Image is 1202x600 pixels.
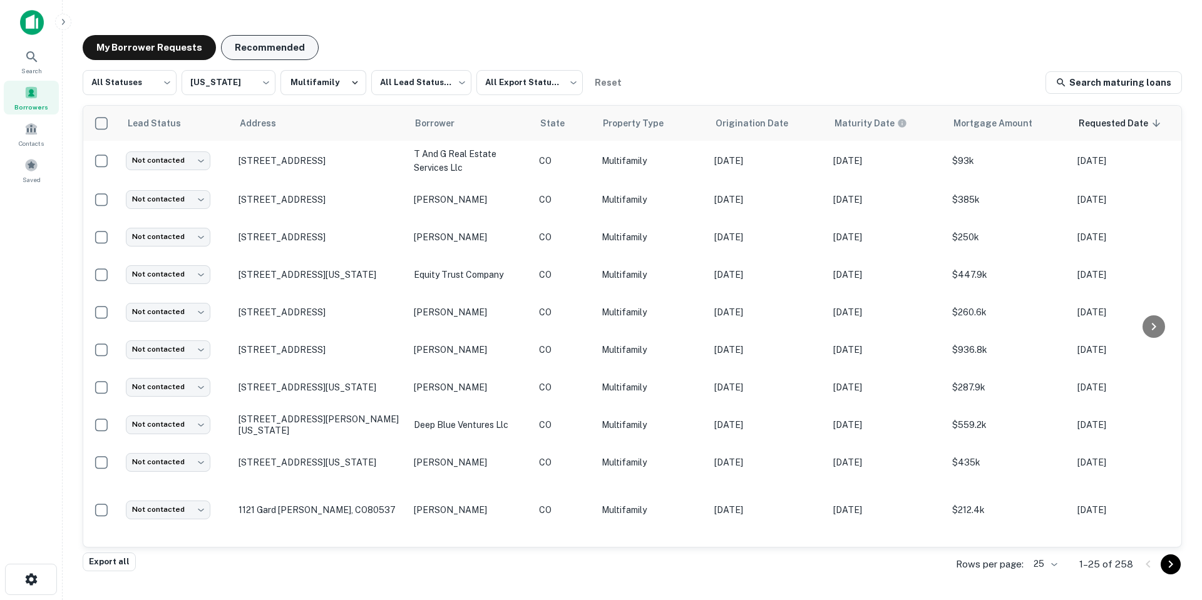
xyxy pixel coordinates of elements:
p: $212.4k [952,503,1065,517]
span: Borrower [415,116,471,131]
div: Not contacted [126,378,210,396]
p: equity trust company [414,268,527,282]
div: All Lead Statuses [371,66,471,99]
th: Borrower [408,106,533,141]
p: CO [539,380,589,394]
p: CO [539,230,589,244]
p: $250k [952,230,1065,244]
p: Multifamily [602,455,702,469]
p: [DATE] [833,343,940,357]
div: Not contacted [126,190,210,208]
button: Go to next page [1161,554,1181,574]
p: $435k [952,455,1065,469]
p: [PERSON_NAME] [414,193,527,206]
div: [US_STATE] [182,66,275,99]
p: [DATE] [714,268,821,282]
p: t and g real estate services llc [414,147,527,175]
div: All Statuses [83,66,177,99]
p: Multifamily [602,343,702,357]
div: Not contacted [126,303,210,321]
div: Not contacted [126,501,210,519]
p: [DATE] [1077,268,1184,282]
p: deep blue ventures llc [414,418,527,432]
p: [DATE] [714,343,821,357]
p: Multifamily [602,230,702,244]
p: Multifamily [602,193,702,206]
p: CO [539,268,589,282]
p: [PERSON_NAME] [414,343,527,357]
p: CO [539,343,589,357]
p: $93k [952,154,1065,168]
p: [DATE] [714,193,821,206]
p: $260.6k [952,305,1065,319]
p: $287.9k [952,380,1065,394]
p: [DATE] [1077,154,1184,168]
p: [DATE] [833,193,940,206]
p: [DATE] [1077,343,1184,357]
div: Contacts [4,117,59,151]
p: [STREET_ADDRESS] [239,344,401,355]
p: [DATE] [833,418,940,432]
p: [PERSON_NAME] [414,503,527,517]
button: Multifamily [280,70,366,95]
th: Origination Date [708,106,827,141]
p: $559.2k [952,418,1065,432]
div: Maturity dates displayed may be estimated. Please contact the lender for the most accurate maturi... [835,116,907,130]
p: [DATE] [1077,380,1184,394]
p: [DATE] [833,455,940,469]
th: State [533,106,595,141]
p: [DATE] [1077,503,1184,517]
th: Lead Status [120,106,232,141]
p: [DATE] [833,503,940,517]
p: Rows per page: [956,557,1024,572]
p: [DATE] [1077,418,1184,432]
p: [DATE] [1077,230,1184,244]
p: [STREET_ADDRESS] [239,194,401,205]
p: [PERSON_NAME] [414,305,527,319]
p: [DATE] [714,230,821,244]
p: Multifamily [602,154,702,168]
th: Property Type [595,106,708,141]
span: Contacts [19,138,44,148]
button: Export all [83,552,136,571]
span: Search [21,66,42,76]
p: [DATE] [714,455,821,469]
p: [PERSON_NAME] [414,380,527,394]
p: CO [539,455,589,469]
p: [STREET_ADDRESS][US_STATE] [239,269,401,280]
p: Multifamily [602,503,702,517]
span: Saved [23,175,41,185]
p: CO [539,305,589,319]
p: [DATE] [1077,455,1184,469]
div: Not contacted [126,340,210,358]
p: Multifamily [602,380,702,394]
div: Not contacted [126,453,210,471]
p: [STREET_ADDRESS][PERSON_NAME][US_STATE] [239,414,401,436]
img: capitalize-icon.png [20,10,44,35]
p: Multifamily [602,305,702,319]
p: CO [539,503,589,517]
p: [DATE] [833,154,940,168]
div: Saved [4,153,59,187]
span: Property Type [603,116,680,131]
div: Not contacted [126,265,210,283]
p: CO [539,154,589,168]
p: $385k [952,193,1065,206]
p: [DATE] [833,380,940,394]
p: [STREET_ADDRESS][US_STATE] [239,457,401,468]
p: [DATE] [833,230,940,244]
a: Search maturing loans [1045,71,1182,94]
button: My Borrower Requests [83,35,216,60]
p: 1121 Gard [PERSON_NAME], CO80537 [239,504,401,516]
div: Not contacted [126,151,210,170]
p: CO [539,193,589,206]
p: Multifamily [602,418,702,432]
button: Reset [588,70,628,95]
h6: Maturity Date [835,116,895,130]
button: Recommended [221,35,319,60]
a: Search [4,44,59,78]
a: Borrowers [4,81,59,114]
iframe: Chat Widget [1139,500,1202,560]
p: [DATE] [714,380,821,394]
